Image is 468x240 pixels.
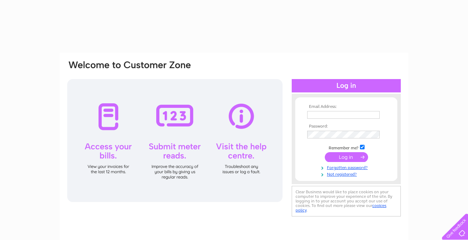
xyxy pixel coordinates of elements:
th: Password: [305,124,387,129]
input: Submit [325,152,368,162]
td: Remember me? [305,144,387,151]
a: Forgotten password? [307,164,387,170]
a: Not registered? [307,170,387,177]
th: Email Address: [305,104,387,109]
div: Clear Business would like to place cookies on your computer to improve your experience of the sit... [292,186,401,216]
a: cookies policy [296,203,386,213]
